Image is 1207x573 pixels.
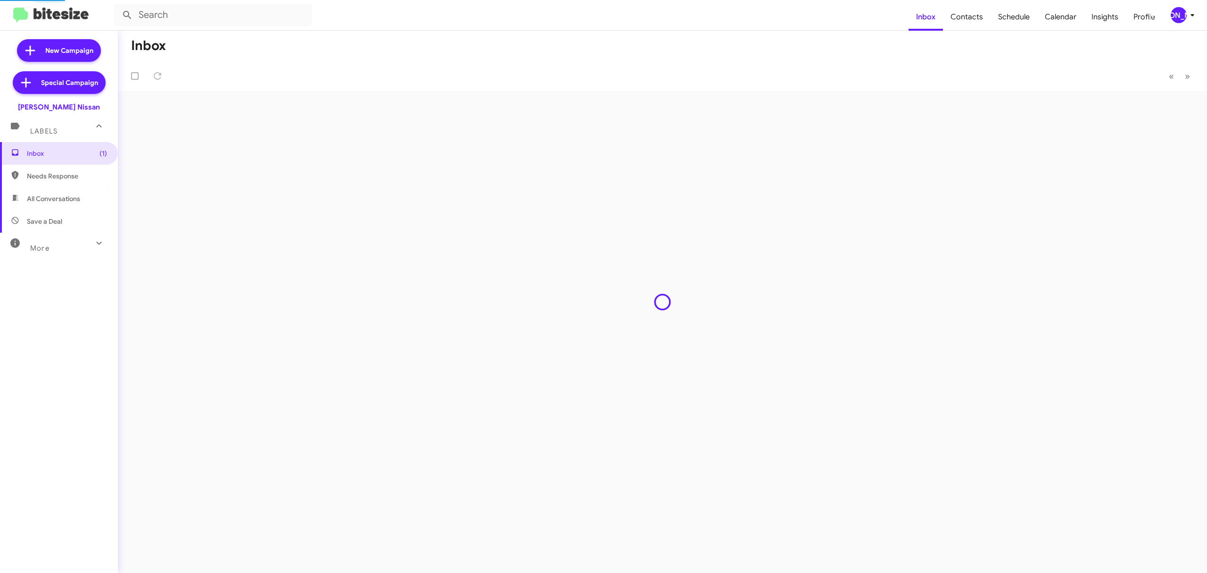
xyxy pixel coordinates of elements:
[1171,7,1187,23] div: [PERSON_NAME]
[13,71,106,94] a: Special Campaign
[131,38,166,53] h1: Inbox
[114,4,312,26] input: Search
[30,244,50,253] span: More
[27,171,107,181] span: Needs Response
[1164,67,1196,86] nav: Page navigation example
[99,149,107,158] span: (1)
[30,127,58,135] span: Labels
[18,102,100,112] div: [PERSON_NAME] Nissan
[1163,7,1197,23] button: [PERSON_NAME]
[991,3,1037,31] a: Schedule
[1169,70,1174,82] span: «
[41,78,98,87] span: Special Campaign
[1179,67,1196,86] button: Next
[1084,3,1126,31] a: Insights
[27,149,107,158] span: Inbox
[1185,70,1190,82] span: »
[1037,3,1084,31] a: Calendar
[27,217,62,226] span: Save a Deal
[943,3,991,31] a: Contacts
[909,3,943,31] a: Inbox
[1163,67,1180,86] button: Previous
[17,39,101,62] a: New Campaign
[45,46,93,55] span: New Campaign
[1126,3,1163,31] a: Profile
[27,194,80,203] span: All Conversations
